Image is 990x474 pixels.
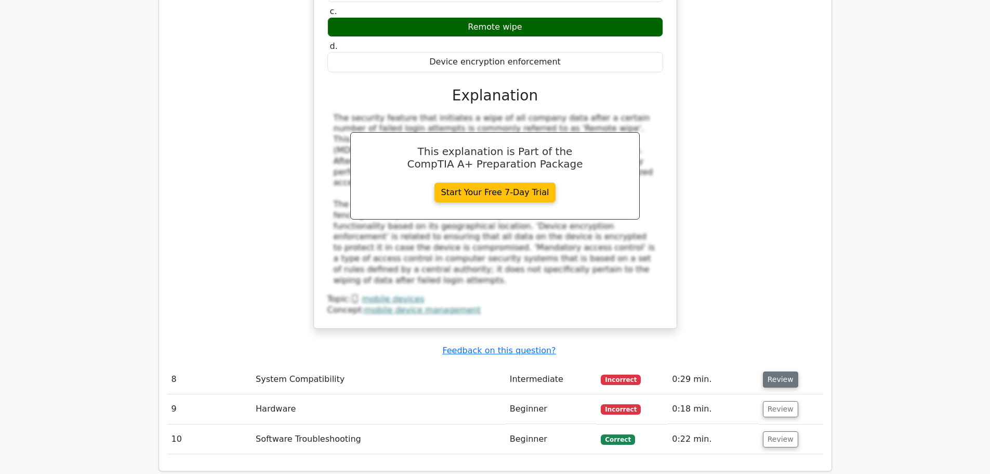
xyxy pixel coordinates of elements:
[506,394,597,424] td: Beginner
[252,425,506,454] td: Software Troubleshooting
[442,345,556,355] a: Feedback on this question?
[668,425,758,454] td: 0:22 min.
[327,305,663,316] div: Concept:
[252,365,506,394] td: System Compatibility
[506,365,597,394] td: Intermediate
[327,294,663,305] div: Topic:
[601,375,641,385] span: Incorrect
[167,365,252,394] td: 8
[327,17,663,37] div: Remote wipe
[334,87,657,105] h3: Explanation
[362,294,424,304] a: mobile devices
[434,183,556,202] a: Start Your Free 7-Day Trial
[668,365,758,394] td: 0:29 min.
[364,305,481,315] a: mobile device management
[252,394,506,424] td: Hardware
[763,371,798,388] button: Review
[334,113,657,286] div: The security feature that initiates a wipe of all company data after a certain number of failed l...
[601,434,635,445] span: Correct
[763,401,798,417] button: Review
[601,404,641,415] span: Incorrect
[167,425,252,454] td: 10
[167,394,252,424] td: 9
[668,394,758,424] td: 0:18 min.
[330,6,337,16] span: c.
[327,52,663,72] div: Device encryption enforcement
[506,425,597,454] td: Beginner
[330,41,338,51] span: d.
[763,431,798,447] button: Review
